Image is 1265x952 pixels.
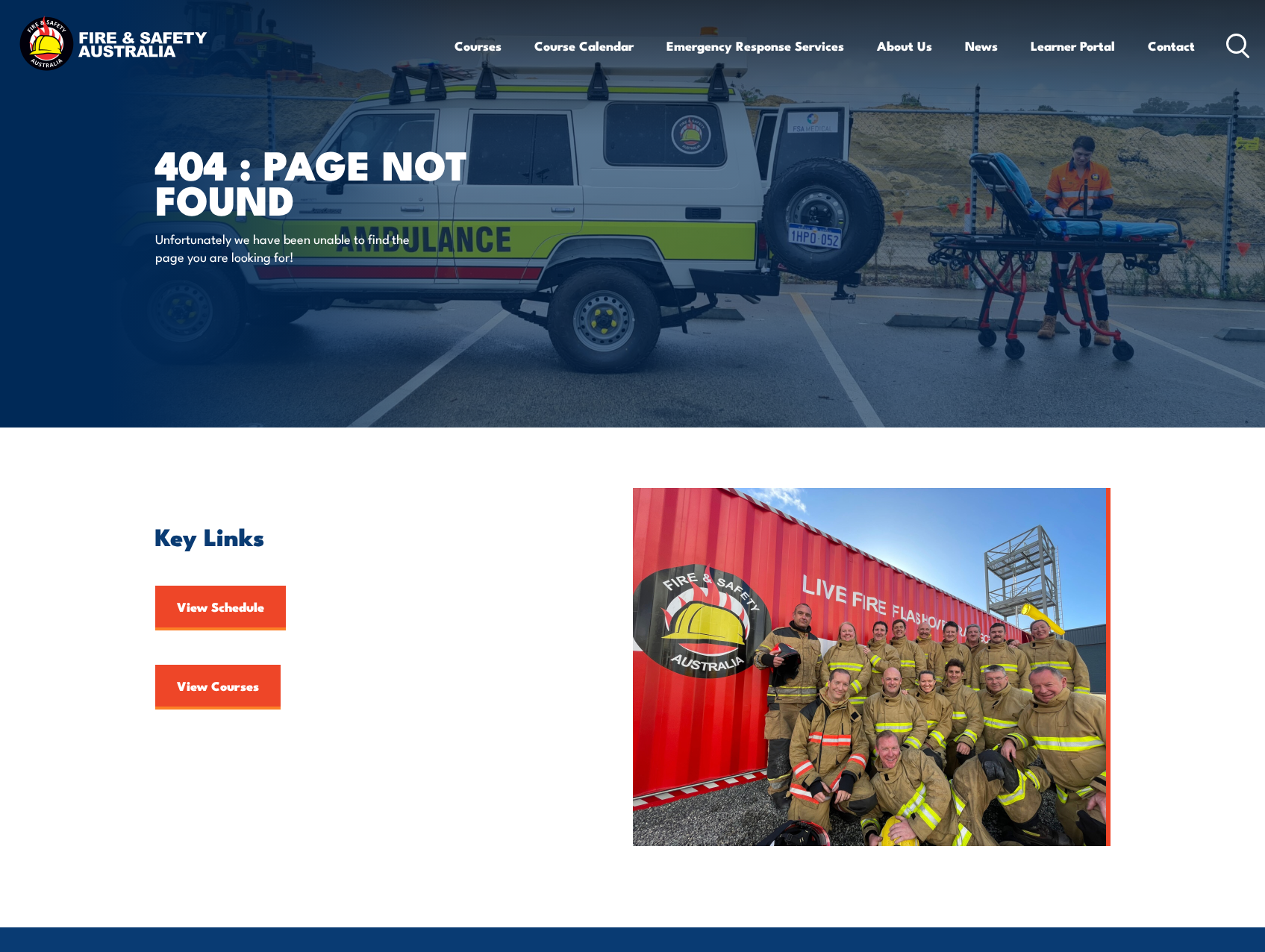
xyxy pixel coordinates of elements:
a: Learner Portal [1031,26,1115,66]
a: Courses [455,26,502,66]
a: Contact [1148,26,1195,66]
p: Unfortunately we have been unable to find the page you are looking for! [155,230,428,265]
h2: Key Links [155,525,564,546]
h1: 404 : Page Not Found [155,146,524,216]
a: News [965,26,998,66]
img: FSA People – Team photo aug 2023 [633,488,1111,846]
a: About Us [877,26,932,66]
a: Emergency Response Services [666,26,844,66]
a: View Courses [155,665,281,710]
a: View Schedule [155,586,286,630]
a: Course Calendar [534,26,634,66]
